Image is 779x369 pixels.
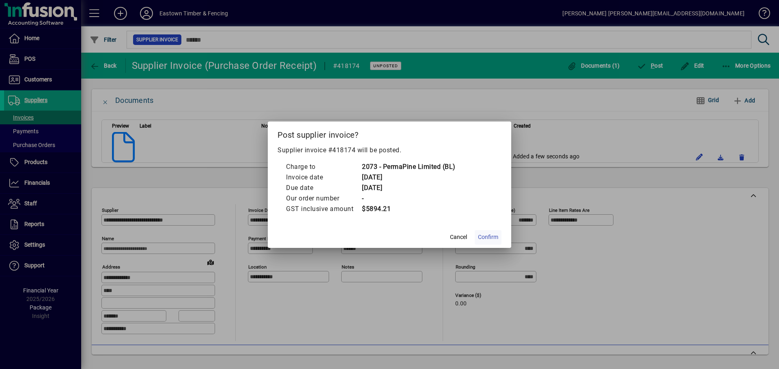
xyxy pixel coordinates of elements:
td: Charge to [286,162,362,172]
span: Confirm [478,233,498,241]
td: Our order number [286,193,362,204]
button: Confirm [475,230,501,245]
button: Cancel [445,230,471,245]
p: Supplier invoice #418174 will be posted. [278,145,501,155]
td: - [362,193,456,204]
span: Cancel [450,233,467,241]
td: GST inclusive amount [286,204,362,214]
td: Due date [286,183,362,193]
td: [DATE] [362,183,456,193]
td: [DATE] [362,172,456,183]
td: $5894.21 [362,204,456,214]
td: Invoice date [286,172,362,183]
td: 2073 - PermaPine Limited (BL) [362,162,456,172]
h2: Post supplier invoice? [268,122,511,145]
